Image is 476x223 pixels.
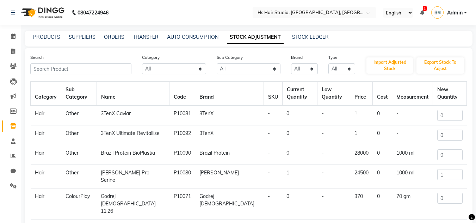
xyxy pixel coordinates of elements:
[169,105,195,125] td: P10081
[31,105,61,125] td: Hair
[97,165,169,188] td: [PERSON_NAME] Pro Serine
[350,105,373,125] td: 1
[97,105,169,125] td: 3TenX Caviar
[282,105,317,125] td: 0
[97,82,169,106] th: Name
[61,125,97,145] td: Other
[97,188,169,219] td: Godrej [DEMOGRAPHIC_DATA] 11.26
[291,54,303,61] label: Brand
[431,6,444,19] img: Admin
[169,82,195,106] th: Code
[282,145,317,165] td: 0
[373,125,392,145] td: 0
[195,82,264,106] th: Brand
[282,188,317,219] td: 0
[195,105,264,125] td: 3TenX
[317,165,350,188] td: -
[217,54,243,61] label: Sub Category
[264,125,282,145] td: -
[61,165,97,188] td: Other
[104,34,124,40] a: ORDERS
[392,188,433,219] td: 70 gm
[169,125,195,145] td: P10092
[227,31,284,44] a: STOCK ADJUSTMENT
[350,165,373,188] td: 24500
[264,105,282,125] td: -
[292,34,329,40] a: STOCK LEDGER
[169,145,195,165] td: P10090
[317,125,350,145] td: -
[33,34,60,40] a: PRODUCTS
[317,105,350,125] td: -
[264,165,282,188] td: -
[31,125,61,145] td: Hair
[420,10,424,16] a: 1
[282,165,317,188] td: 1
[317,145,350,165] td: -
[169,188,195,219] td: P10071
[195,125,264,145] td: 3TenX
[264,145,282,165] td: -
[61,188,97,219] td: ColourPlay
[264,188,282,219] td: -
[31,165,61,188] td: Hair
[61,82,97,106] th: Sub Category
[317,188,350,219] td: -
[392,125,433,145] td: -
[423,6,427,11] span: 1
[30,63,131,74] input: Search Product
[61,145,97,165] td: Other
[69,34,95,40] a: SUPPLIERS
[61,105,97,125] td: Other
[373,105,392,125] td: 0
[350,188,373,219] td: 370
[447,9,463,17] span: Admin
[433,82,467,106] th: New Quantity
[142,54,160,61] label: Category
[373,188,392,219] td: 0
[264,82,282,106] th: SKU
[350,145,373,165] td: 28000
[282,82,317,106] th: Current Quantity
[373,145,392,165] td: 0
[195,145,264,165] td: Brazil Protein
[416,57,464,74] button: Export Stock To Adjust
[392,82,433,106] th: Measurement
[97,145,169,165] td: Brazil Protein BioPlastia
[31,188,61,219] td: Hair
[350,82,373,106] th: Price
[30,54,44,61] label: Search
[133,34,159,40] a: TRANSFER
[78,3,109,23] b: 08047224946
[282,125,317,145] td: 0
[18,3,66,23] img: logo
[392,105,433,125] td: -
[373,165,392,188] td: 0
[31,82,61,106] th: Category
[317,82,350,106] th: Low Quantity
[392,145,433,165] td: 1000 ml
[195,188,264,219] td: Godrej [DEMOGRAPHIC_DATA]
[195,165,264,188] td: [PERSON_NAME]
[328,54,338,61] label: Type
[167,34,218,40] a: AUTO CONSUMPTION
[97,125,169,145] td: 3TenX Ultimate Revitallise
[392,165,433,188] td: 1000 ml
[350,125,373,145] td: 1
[31,145,61,165] td: Hair
[366,57,413,74] button: Import Adjusted Stock
[169,165,195,188] td: P10080
[373,82,392,106] th: Cost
